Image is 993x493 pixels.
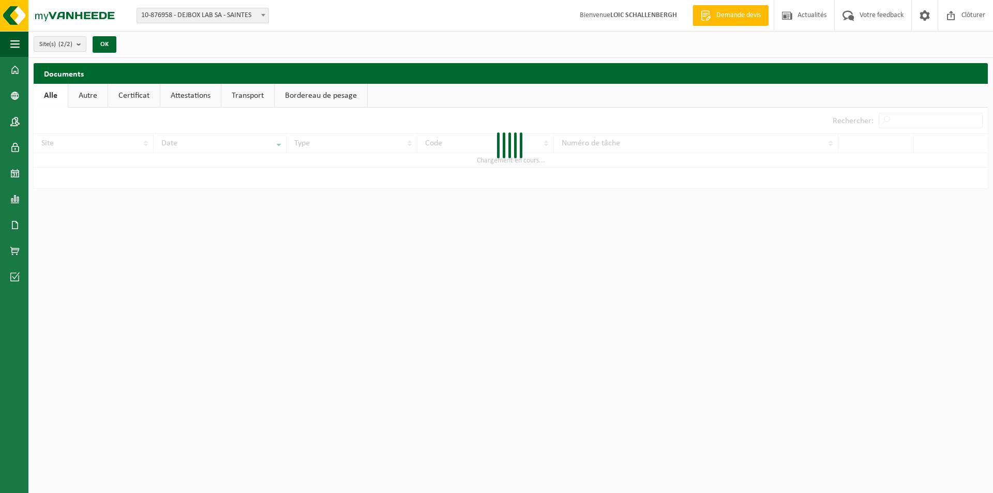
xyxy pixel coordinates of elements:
[58,41,72,48] count: (2/2)
[34,84,68,108] a: Alle
[160,84,221,108] a: Attestations
[221,84,274,108] a: Transport
[68,84,108,108] a: Autre
[275,84,367,108] a: Bordereau de pesage
[693,5,769,26] a: Demande devis
[137,8,268,23] span: 10-876958 - DEJBOX LAB SA - SAINTES
[610,11,677,19] strong: LOIC SCHALLENBERGH
[137,8,269,23] span: 10-876958 - DEJBOX LAB SA - SAINTES
[714,10,763,21] span: Demande devis
[34,36,86,52] button: Site(s)(2/2)
[34,63,988,83] h2: Documents
[93,36,116,53] button: OK
[39,37,72,52] span: Site(s)
[108,84,160,108] a: Certificat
